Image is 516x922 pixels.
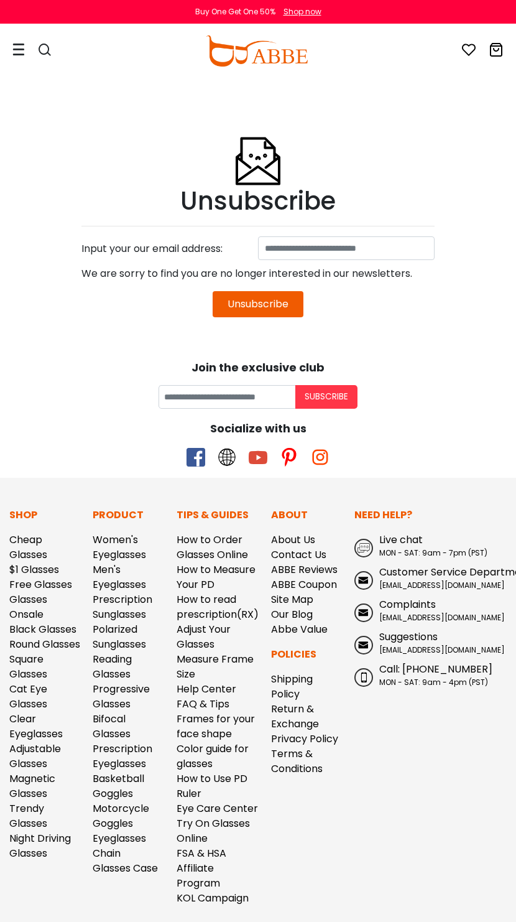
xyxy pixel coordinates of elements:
a: Prescription Sunglasses [93,592,152,622]
a: Help Center [177,682,236,696]
a: Suggestions [EMAIL_ADDRESS][DOMAIN_NAME] [354,630,507,656]
span: facebook [187,448,205,467]
a: Eye Care Center [177,801,258,816]
a: Reading Glasses [93,652,132,681]
a: Site Map [271,592,313,607]
p: Tips & Guides [177,508,259,523]
a: Adjustable Glasses [9,742,61,771]
span: Live chat [379,533,423,547]
a: KOL Campaign [177,891,249,905]
a: Privacy Policy [271,732,338,746]
a: Return & Exchange [271,702,319,731]
div: Socialize with us [9,420,507,437]
span: youtube [249,448,267,467]
a: Eyeglasses Chain [93,831,146,860]
a: Try On Glasses Online [177,816,250,845]
a: Color guide for glasses [177,742,249,771]
button: Subscribe [295,385,357,409]
a: How to Use PD Ruler [177,771,247,801]
p: Policies [271,647,342,662]
a: Live chat MON - SAT: 9am - 7pm (PST) [354,533,507,559]
a: Magnetic Glasses [9,771,55,801]
h1: Unsubscribe [81,186,435,216]
div: We are sorry to find you are no longer interested in our newsletters. [81,261,435,286]
div: Input your our email address: [75,236,258,261]
span: Complaints [379,597,436,612]
a: ABBE Reviews [271,562,338,577]
p: Need Help? [354,508,507,523]
a: Call: [PHONE_NUMBER] MON - SAT: 9am - 4pm (PST) [354,662,507,688]
a: Trendy Glasses [9,801,47,831]
a: Glasses Onsale [9,592,47,622]
a: Shop now [277,6,321,17]
div: Join the exclusive club [9,356,507,376]
a: Women's Eyeglasses [93,533,146,562]
a: Complaints [EMAIL_ADDRESS][DOMAIN_NAME] [354,597,507,623]
a: Progressive Glasses [93,682,150,711]
a: How to read prescription(RX) [177,592,259,622]
a: Black Glasses [9,622,76,636]
a: Our Blog [271,607,313,622]
a: Free Glasses [9,577,72,592]
a: FSA & HSA [177,846,226,860]
img: abbeglasses.com [206,35,308,67]
a: How to Measure Your PD [177,562,256,592]
a: Basketball Goggles [93,771,144,801]
a: Abbe Value [271,622,328,636]
div: Shop now [283,6,321,17]
span: twitter [218,448,236,467]
a: FAQ & Tips [177,697,229,711]
a: Cat Eye Glasses [9,682,47,711]
img: Unsubscribe [233,106,283,186]
a: Clear Eyeglasses [9,712,63,741]
p: Shop [9,508,80,523]
span: [EMAIL_ADDRESS][DOMAIN_NAME] [379,580,505,590]
span: Call: [PHONE_NUMBER] [379,662,492,676]
a: Measure Frame Size [177,652,254,681]
button: Unsubscribe [213,291,303,317]
span: MON - SAT: 9am - 4pm (PST) [379,677,488,687]
a: About Us [271,533,315,547]
a: Customer Service Department [EMAIL_ADDRESS][DOMAIN_NAME] [354,565,507,591]
span: [EMAIL_ADDRESS][DOMAIN_NAME] [379,645,505,655]
a: Square Glasses [9,652,47,681]
a: Night Driving Glasses [9,831,71,860]
a: Polarized Sunglasses [93,622,146,651]
a: Round Glasses [9,637,80,651]
span: [EMAIL_ADDRESS][DOMAIN_NAME] [379,612,505,623]
span: Suggestions [379,630,438,644]
p: Product [93,508,164,523]
a: ABBE Coupon [271,577,337,592]
a: Glasses Case [93,861,158,875]
a: Cheap Glasses [9,533,47,562]
a: Adjust Your Glasses [177,622,231,651]
a: Contact Us [271,547,326,562]
a: Affiliate Program [177,861,220,890]
a: Frames for your face shape [177,712,255,741]
a: Motorcycle Goggles [93,801,149,831]
span: pinterest [280,448,298,467]
span: instagram [311,448,329,467]
div: Buy One Get One 50% [195,6,275,17]
a: Bifocal Glasses [93,712,131,741]
p: About [271,508,342,523]
span: MON - SAT: 9am - 7pm (PST) [379,547,487,558]
a: How to Order Glasses Online [177,533,248,562]
a: Shipping Policy [271,672,313,701]
a: $1 Glasses [9,562,59,577]
a: Prescription Eyeglasses [93,742,152,771]
a: Terms & Conditions [271,747,323,776]
a: Men's Eyeglasses [93,562,146,592]
input: Your email [159,385,295,409]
